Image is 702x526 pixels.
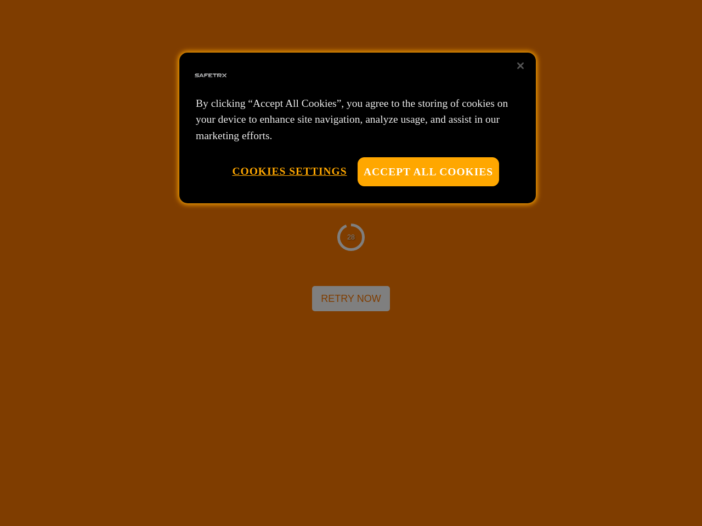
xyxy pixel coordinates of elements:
button: Accept All Cookies [358,157,499,186]
button: Close [508,54,533,78]
p: By clicking “Accept All Cookies”, you agree to the storing of cookies on your device to enhance s... [196,95,519,144]
div: Privacy [179,53,536,203]
img: Safe Tracks [193,58,228,93]
button: Cookies Settings [232,157,347,185]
